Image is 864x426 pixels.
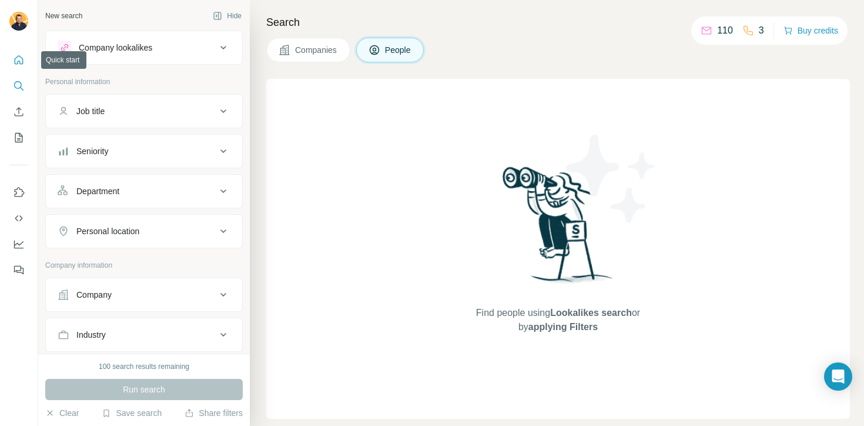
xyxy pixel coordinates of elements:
[717,24,733,38] p: 110
[9,234,28,255] button: Dashboard
[76,329,106,341] div: Industry
[9,259,28,281] button: Feedback
[76,289,112,301] div: Company
[46,281,242,309] button: Company
[46,34,242,62] button: Company lookalikes
[266,14,850,31] h4: Search
[9,12,28,31] img: Avatar
[824,362,852,391] div: Ouvrir le Messenger Intercom
[76,225,139,237] div: Personal location
[185,407,243,419] button: Share filters
[9,127,28,148] button: My lists
[79,42,152,54] div: Company lookalikes
[102,407,162,419] button: Save search
[46,137,242,165] button: Seniority
[45,260,243,271] p: Company information
[46,177,242,205] button: Department
[46,217,242,245] button: Personal location
[9,182,28,203] button: Use Surfe on LinkedIn
[46,321,242,349] button: Industry
[9,49,28,71] button: Quick start
[528,322,598,332] span: applying Filters
[205,7,250,25] button: Hide
[46,97,242,125] button: Job title
[45,11,82,21] div: New search
[295,44,338,56] span: Companies
[759,24,764,38] p: 3
[45,407,79,419] button: Clear
[558,126,664,232] img: Surfe Illustration - Stars
[9,75,28,96] button: Search
[76,185,119,197] div: Department
[9,208,28,229] button: Use Surfe API
[385,44,412,56] span: People
[783,22,838,39] button: Buy credits
[9,101,28,122] button: Enrich CSV
[497,164,619,295] img: Surfe Illustration - Woman searching with binoculars
[550,308,632,318] span: Lookalikes search
[99,361,189,372] div: 100 search results remaining
[76,105,105,117] div: Job title
[76,145,108,157] div: Seniority
[45,76,243,87] p: Personal information
[464,306,652,334] span: Find people using or by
